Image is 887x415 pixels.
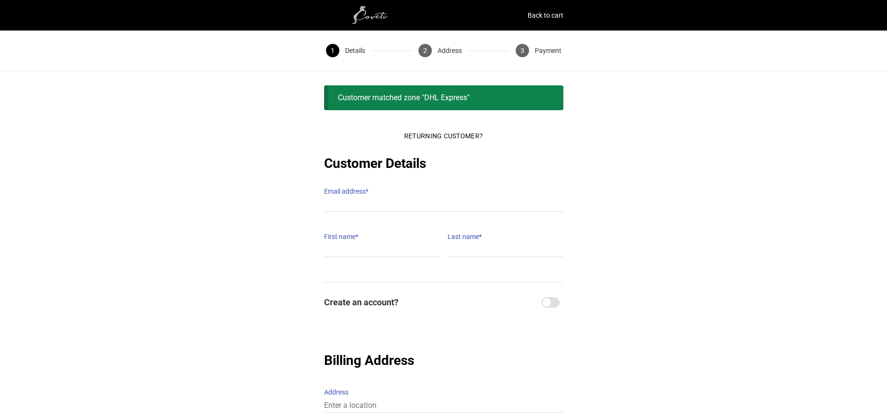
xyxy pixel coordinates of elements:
[509,31,568,71] button: 3 Payment
[324,385,563,399] label: Address
[528,9,563,22] a: Back to cart
[516,44,529,57] span: 3
[324,6,419,25] img: white1.png
[324,185,563,198] label: Email address
[324,85,563,110] div: Customer matched zone "DHL Express"
[324,399,563,413] input: Enter a location
[345,44,365,57] span: Details
[448,230,563,243] label: Last name
[541,297,560,308] input: Create an account?
[535,44,561,57] span: Payment
[397,125,490,146] button: Returning Customer?
[326,44,339,57] span: 1
[418,44,432,57] span: 2
[319,31,372,71] button: 1 Details
[324,294,540,311] span: Create an account?
[438,44,462,57] span: Address
[324,154,563,173] h2: Customer Details
[412,31,469,71] button: 2 Address
[324,351,563,370] h2: Billing Address
[324,230,440,243] label: First name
